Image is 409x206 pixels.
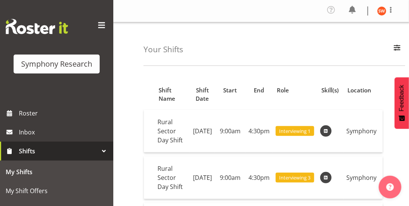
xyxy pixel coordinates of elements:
td: 9:00am [215,156,245,199]
img: help-xxl-2.png [386,183,394,191]
div: Shift Name [159,86,185,103]
div: Location [347,86,378,95]
td: Symphony [343,110,383,153]
td: Rural Sector Day Shift [154,110,190,153]
div: Start [219,86,241,95]
span: Inbox [19,126,110,138]
span: Interviewing 3 [279,174,311,181]
td: Rural Sector Day Shift [154,156,190,199]
img: Rosterit website logo [6,19,68,34]
div: Symphony Research [21,58,92,70]
td: 9:00am [215,110,245,153]
div: Skill(s) [322,86,339,95]
span: My Shift Offers [6,185,108,197]
button: Feedback - Show survey [395,77,409,129]
img: shannon-whelan11890.jpg [377,6,386,16]
span: My Shifts [6,166,108,178]
a: My Shifts [2,162,111,181]
td: 4:30pm [245,156,273,199]
div: Role [277,86,313,95]
td: 4:30pm [245,110,273,153]
td: [DATE] [190,156,215,199]
span: Interviewing 1 [279,128,311,135]
button: Filter Employees [389,41,405,58]
td: Symphony [343,156,383,199]
span: Shifts [19,145,98,157]
div: End [250,86,268,95]
span: Roster [19,108,110,119]
a: My Shift Offers [2,181,111,200]
span: Feedback [398,85,405,111]
div: Shift Date [194,86,210,103]
td: [DATE] [190,110,215,153]
h4: Your Shifts [144,45,183,54]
